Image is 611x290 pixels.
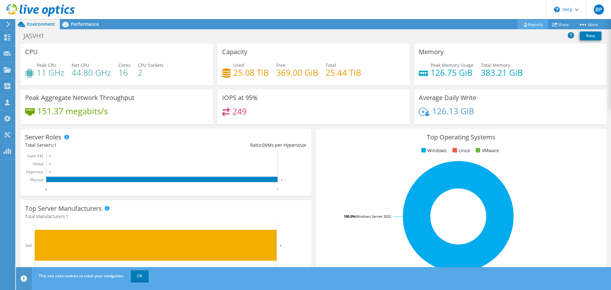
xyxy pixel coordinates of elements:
span: CPU Sockets [138,62,164,68]
span: This site uses cookies to track your navigation. [39,273,124,279]
text: 1 [277,187,278,192]
h3: Server Roles [25,134,61,141]
a: Reports [517,19,548,29]
h3: Peak Aggregate Network Throughput [25,94,134,101]
h4: 126.13 GiB [432,108,474,115]
a: Share [548,19,574,29]
span: Total Memory [481,62,510,68]
h4: 249 [232,108,247,115]
text: 0 [49,162,51,166]
span: Cores [118,62,130,68]
span: Used [233,62,244,68]
h4: 383.21 GiB [481,69,523,76]
span: 1 [66,213,68,219]
a: OK [131,270,149,282]
h3: Average Daily Write [419,94,476,101]
li: VMware [474,147,499,154]
text: 1 [280,244,282,247]
text: Physical [30,178,43,182]
h4: 25.08 TiB [233,69,269,76]
tspan: Windows Server 2022 [355,214,391,219]
span: Free [276,62,285,68]
text: 0 [49,170,51,173]
text: 1 [281,178,282,181]
tspan: 100.0% [344,214,355,219]
h4: Total Manufacturers: [25,213,306,220]
div: Ratio: VMs per Hypervisor [166,142,306,149]
li: Windows [420,147,447,154]
h3: Memory [419,48,444,55]
text: Hypervisor [26,170,43,174]
h3: IOPS at 95% [222,94,258,101]
text: 0 [45,187,47,192]
span: 0 [262,142,265,148]
h4: 25.44 TiB [326,69,361,76]
span: BP [594,4,604,15]
h4: 16 [118,69,130,76]
h4: 126.75 GiB [431,69,474,76]
h4: 151.37 megabits/s [37,108,108,115]
h3: Top Operating Systems [320,134,602,141]
div: Total Servers: [25,142,166,149]
a: More [573,19,603,29]
span: Peak Memory Usage [431,62,474,68]
text: 0 [49,154,51,158]
span: Performance [71,21,99,27]
h3: Top Server Manufacturers [25,205,102,212]
span: Net CPU [72,62,89,68]
h4: 11 GHz [37,69,64,76]
span: Total [326,62,336,68]
h1: JASVH1 [21,32,54,39]
svg: \n [554,7,560,12]
span: Peak CPU [37,62,56,68]
li: Linux [451,147,470,154]
span: 1 [54,142,57,148]
text: Guest VM [27,154,43,158]
span: Environment [27,21,55,27]
text: Dell [25,244,32,248]
h4: 369.00 GiB [276,69,318,76]
text: Virtual [33,162,44,166]
h4: 44.80 GHz [72,69,111,76]
h3: CPU [25,48,38,55]
h4: 2 [138,69,164,76]
a: Print [580,32,601,40]
h3: Capacity [222,48,247,55]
